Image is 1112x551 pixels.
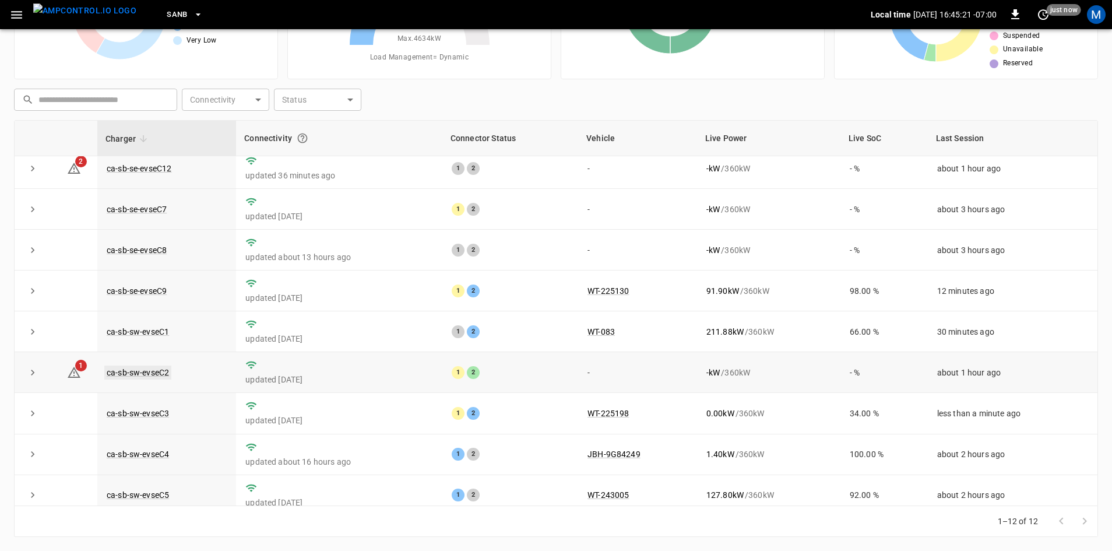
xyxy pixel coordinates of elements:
div: 2 [467,244,480,257]
p: updated [DATE] [245,210,433,222]
td: - % [840,352,928,393]
div: 2 [467,489,480,501]
td: less than a minute ago [928,393,1097,434]
p: 1.40 kW [706,448,734,460]
div: / 360 kW [706,408,831,419]
div: / 360 kW [706,285,831,297]
td: 98.00 % [840,271,928,311]
div: 2 [467,285,480,297]
span: Reserved [1003,58,1033,69]
p: 127.80 kW [706,489,744,501]
div: / 360 kW [706,163,831,174]
button: expand row [24,241,41,259]
div: 1 [452,285,464,297]
td: - [578,352,697,393]
p: 0.00 kW [706,408,734,419]
td: 92.00 % [840,475,928,516]
div: 1 [452,489,464,501]
p: [DATE] 16:45:21 -07:00 [913,9,997,20]
a: ca-sb-sw-evseC4 [107,450,169,459]
a: 1 [67,367,81,377]
button: expand row [24,364,41,381]
div: / 360 kW [706,326,831,338]
th: Live Power [697,121,840,156]
td: 100.00 % [840,434,928,475]
a: WT-083 [587,327,615,336]
a: ca-sb-sw-evseC1 [107,327,169,336]
button: expand row [24,486,41,504]
a: ca-sb-se-evseC8 [107,245,167,255]
p: updated [DATE] [245,292,433,304]
a: ca-sb-sw-evseC2 [104,366,171,380]
div: 1 [452,325,464,338]
span: just now [1047,4,1081,16]
a: WT-225198 [587,409,629,418]
button: SanB [162,3,207,26]
p: updated about 13 hours ago [245,251,433,263]
div: 2 [467,366,480,379]
p: - kW [706,244,720,256]
td: 66.00 % [840,311,928,352]
div: 2 [467,325,480,338]
div: / 360 kW [706,244,831,256]
p: updated [DATE] [245,415,433,426]
div: 1 [452,162,464,175]
div: / 360 kW [706,448,831,460]
p: updated about 16 hours ago [245,456,433,468]
img: ampcontrol.io logo [33,3,136,18]
td: - % [840,148,928,189]
div: 2 [467,407,480,420]
a: JBH-9G84249 [587,450,641,459]
div: 1 [452,407,464,420]
div: / 360 kW [706,203,831,215]
a: ca-sb-sw-evseC3 [107,409,169,418]
div: 1 [452,244,464,257]
td: 30 minutes ago [928,311,1097,352]
button: set refresh interval [1034,5,1053,24]
button: expand row [24,201,41,218]
td: about 2 hours ago [928,475,1097,516]
button: expand row [24,405,41,422]
td: about 2 hours ago [928,434,1097,475]
td: about 1 hour ago [928,148,1097,189]
button: expand row [24,445,41,463]
p: updated [DATE] [245,333,433,345]
div: Connectivity [244,128,434,149]
td: - [578,230,697,271]
a: WT-243005 [587,490,629,500]
div: 1 [452,203,464,216]
span: 2 [75,156,87,167]
div: 2 [467,203,480,216]
th: Live SoC [840,121,928,156]
button: expand row [24,160,41,177]
span: SanB [167,8,188,22]
span: Suspended [1003,30,1040,42]
span: Max. 4634 kW [397,33,441,45]
span: Unavailable [1003,44,1043,55]
p: updated 36 minutes ago [245,170,433,181]
td: 34.00 % [840,393,928,434]
td: - % [840,230,928,271]
p: Local time [871,9,911,20]
a: ca-sb-se-evseC7 [107,205,167,214]
p: - kW [706,163,720,174]
div: 2 [467,448,480,461]
p: 91.90 kW [706,285,739,297]
span: Load Management = Dynamic [370,52,469,64]
a: WT-225130 [587,286,629,296]
th: Last Session [928,121,1097,156]
span: Charger [105,132,151,146]
p: updated [DATE] [245,374,433,385]
td: about 3 hours ago [928,189,1097,230]
td: - [578,189,697,230]
div: 1 [452,366,464,379]
div: 2 [467,162,480,175]
p: - kW [706,203,720,215]
button: expand row [24,282,41,300]
th: Vehicle [578,121,697,156]
a: ca-sb-se-evseC9 [107,286,167,296]
td: about 1 hour ago [928,352,1097,393]
div: / 360 kW [706,367,831,378]
div: 1 [452,448,464,461]
button: expand row [24,323,41,341]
